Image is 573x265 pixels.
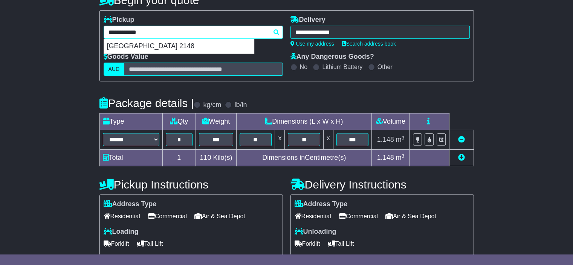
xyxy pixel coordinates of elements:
[148,210,187,222] span: Commercial
[99,178,283,191] h4: Pickup Instructions
[458,136,465,143] a: Remove this item
[295,228,336,236] label: Unloading
[236,113,371,130] td: Dimensions (L x W x H)
[104,63,125,76] label: AUD
[402,135,405,141] sup: 3
[196,113,236,130] td: Weight
[396,136,405,143] span: m
[339,210,378,222] span: Commercial
[323,130,333,150] td: x
[342,41,396,47] a: Search address book
[137,238,163,250] span: Tail Lift
[295,238,320,250] span: Forklift
[104,238,129,250] span: Forklift
[104,53,148,61] label: Goods Value
[162,113,196,130] td: Qty
[99,97,194,109] h4: Package details |
[377,154,394,161] span: 1.148
[300,63,307,70] label: No
[104,228,139,236] label: Loading
[290,178,474,191] h4: Delivery Instructions
[194,210,245,222] span: Air & Sea Depot
[290,16,325,24] label: Delivery
[377,136,394,143] span: 1.148
[99,113,162,130] td: Type
[203,101,221,109] label: kg/cm
[104,210,140,222] span: Residential
[290,41,334,47] a: Use my address
[377,63,393,70] label: Other
[162,150,196,166] td: 1
[385,210,436,222] span: Air & Sea Depot
[236,150,371,166] td: Dimensions in Centimetre(s)
[396,154,405,161] span: m
[234,101,247,109] label: lb/in
[104,39,254,54] div: [GEOGRAPHIC_DATA] 2148
[104,16,134,24] label: Pickup
[295,210,331,222] span: Residential
[104,200,157,208] label: Address Type
[322,63,362,70] label: Lithium Battery
[196,150,236,166] td: Kilo(s)
[295,200,348,208] label: Address Type
[99,150,162,166] td: Total
[402,153,405,159] sup: 3
[372,113,410,130] td: Volume
[200,154,211,161] span: 110
[290,53,374,61] label: Any Dangerous Goods?
[328,238,354,250] span: Tail Lift
[275,130,285,150] td: x
[458,154,465,161] a: Add new item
